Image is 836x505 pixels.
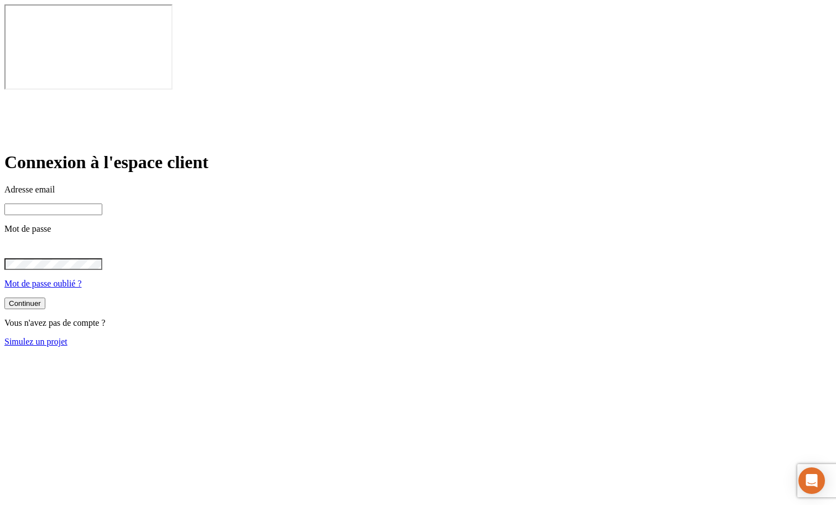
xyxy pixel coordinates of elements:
[4,337,67,346] a: Simulez un projet
[4,298,45,309] button: Continuer
[4,152,832,173] h1: Connexion à l'espace client
[798,467,825,494] div: Open Intercom Messenger
[4,185,832,195] p: Adresse email
[9,299,41,308] div: Continuer
[4,318,832,328] p: Vous n'avez pas de compte ?
[4,279,82,288] a: Mot de passe oublié ?
[4,224,832,234] p: Mot de passe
